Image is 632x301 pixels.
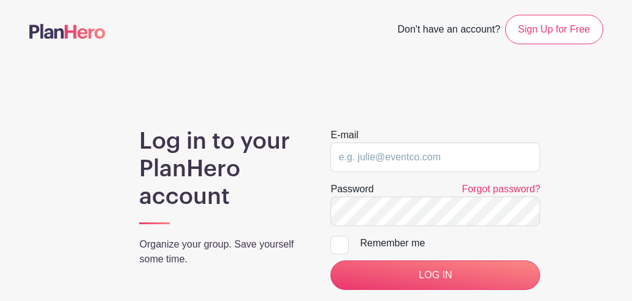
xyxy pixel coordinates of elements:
label: Password [330,182,373,197]
span: Don't have an account? [397,17,500,44]
h1: Log in to your PlanHero account [139,128,301,211]
a: Forgot password? [462,184,540,194]
input: LOG IN [330,260,540,290]
img: logo-507f7623f17ff9eddc593b1ce0a138ce2505c220e1c5a4e2b4648c50719b7d32.svg [29,24,105,39]
input: e.g. julie@eventco.com [330,143,540,172]
div: Remember me [360,236,540,251]
a: Sign Up for Free [505,15,603,44]
p: Organize your group. Save yourself some time. [139,237,301,267]
label: E-mail [330,128,358,143]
